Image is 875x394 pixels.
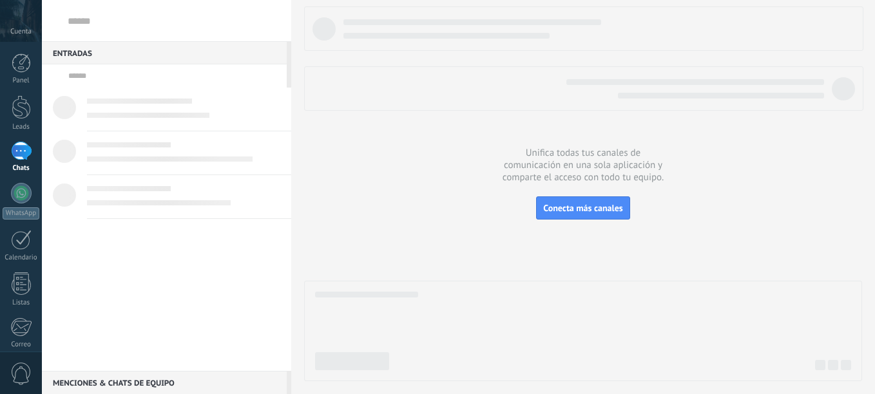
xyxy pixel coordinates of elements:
[3,299,40,307] div: Listas
[3,207,39,220] div: WhatsApp
[10,28,32,36] span: Cuenta
[3,77,40,85] div: Panel
[3,123,40,131] div: Leads
[3,254,40,262] div: Calendario
[3,341,40,349] div: Correo
[543,202,622,214] span: Conecta más canales
[42,41,287,64] div: Entradas
[3,164,40,173] div: Chats
[536,196,630,220] button: Conecta más canales
[42,371,287,394] div: Menciones & Chats de equipo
